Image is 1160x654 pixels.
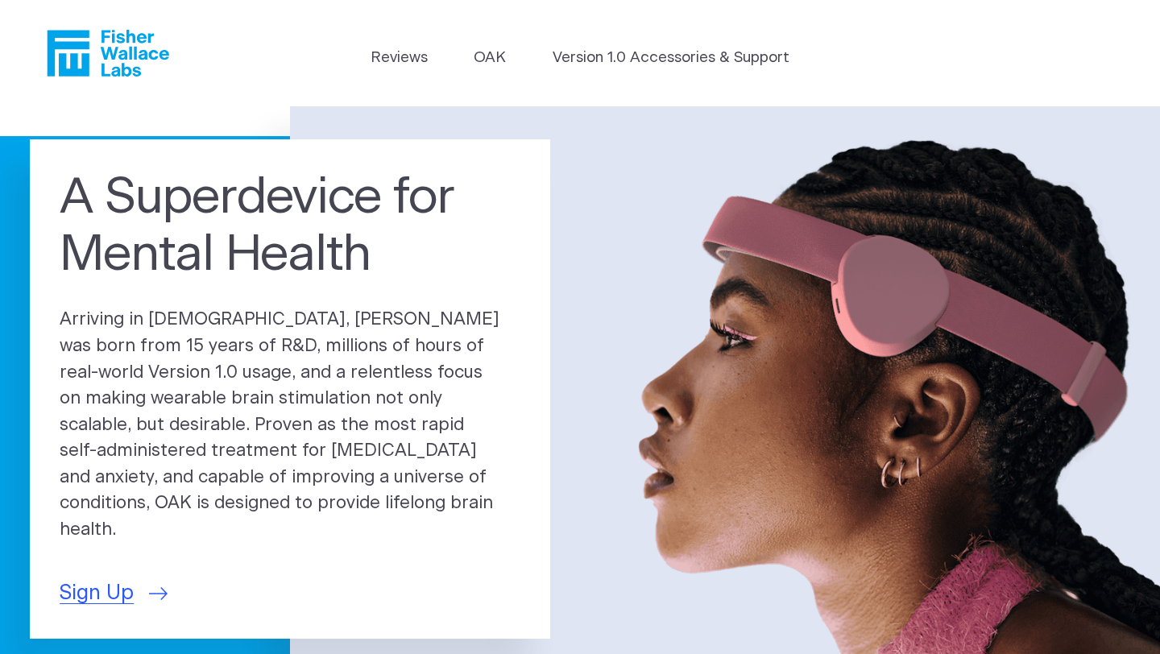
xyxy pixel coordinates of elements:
[47,30,169,77] a: Fisher Wallace
[371,47,428,69] a: Reviews
[474,47,506,69] a: OAK
[60,169,520,284] h1: A Superdevice for Mental Health
[60,307,520,543] p: Arriving in [DEMOGRAPHIC_DATA], [PERSON_NAME] was born from 15 years of R&D, millions of hours of...
[60,578,168,609] a: Sign Up
[60,578,134,609] span: Sign Up
[553,47,789,69] a: Version 1.0 Accessories & Support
